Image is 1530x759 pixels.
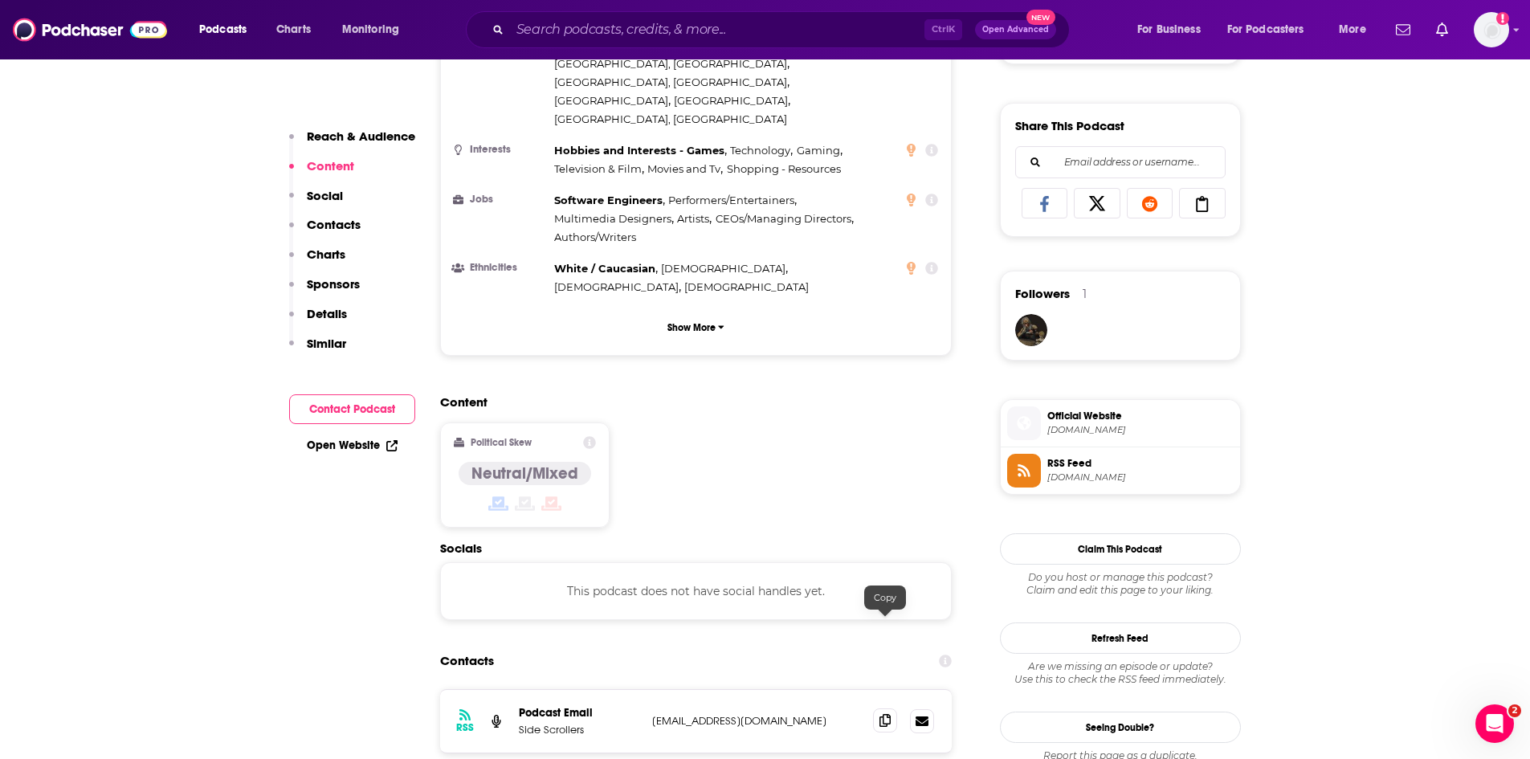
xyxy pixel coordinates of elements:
button: Contact Podcast [289,394,415,424]
p: Show More [667,322,716,333]
span: [GEOGRAPHIC_DATA], [GEOGRAPHIC_DATA] [554,75,787,88]
button: Contacts [289,217,361,247]
button: open menu [188,17,267,43]
span: , [797,141,843,160]
h3: Jobs [454,194,548,205]
div: 1 [1083,287,1087,301]
span: Television & Film [554,162,642,175]
a: Share on Facebook [1022,188,1068,218]
span: Movies and Tv [647,162,720,175]
p: Podcast Email [519,706,639,720]
span: White / Caucasian [554,262,655,275]
button: Reach & Audience [289,129,415,158]
span: , [554,191,665,210]
button: open menu [1328,17,1386,43]
span: Software Engineers [554,194,663,206]
button: open menu [1126,17,1221,43]
span: RSS Feed [1047,456,1234,471]
h2: Content [440,394,940,410]
span: Monitoring [342,18,399,41]
span: Hobbies and Interests - Games [554,144,724,157]
p: Similar [307,336,346,351]
a: Charts [266,17,320,43]
a: Copy Link [1179,188,1226,218]
span: Technology [730,144,790,157]
div: This podcast does not have social handles yet. [440,562,953,620]
img: Podchaser - Follow, Share and Rate Podcasts [13,14,167,45]
div: Copy [864,586,906,610]
span: , [677,210,712,228]
span: Performers/Entertainers [668,194,794,206]
h2: Contacts [440,646,494,676]
p: Content [307,158,354,173]
button: Details [289,306,347,336]
button: Refresh Feed [1000,622,1241,654]
span: [GEOGRAPHIC_DATA], [GEOGRAPHIC_DATA] [554,57,787,70]
span: More [1339,18,1366,41]
span: , [554,259,658,278]
div: Search podcasts, credits, & more... [481,11,1085,48]
span: , [661,259,788,278]
button: Similar [289,336,346,365]
button: Show profile menu [1474,12,1509,47]
div: Are we missing an episode or update? Use this to check the RSS feed immediately. [1000,660,1241,686]
p: Details [307,306,347,321]
span: Open Advanced [982,26,1049,34]
span: , [554,92,671,110]
span: For Podcasters [1227,18,1304,41]
span: [GEOGRAPHIC_DATA] [554,94,668,107]
svg: Add a profile image [1496,12,1509,25]
img: Eruantano [1015,314,1047,346]
p: Side Scrollers [519,723,639,737]
p: Sponsors [307,276,360,292]
img: User Profile [1474,12,1509,47]
button: Charts [289,247,345,276]
button: Sponsors [289,276,360,306]
span: , [716,210,854,228]
button: open menu [1217,17,1328,43]
h3: Share This Podcast [1015,118,1124,133]
span: , [647,160,723,178]
span: [DEMOGRAPHIC_DATA] [554,280,679,293]
span: Do you host or manage this podcast? [1000,571,1241,584]
span: , [554,160,644,178]
input: Email address or username... [1029,147,1212,178]
span: , [554,278,681,296]
span: Shopping - Resources [727,162,841,175]
button: Show More [454,312,939,342]
iframe: Intercom live chat [1475,704,1514,743]
span: Logged in as WesBurdett [1474,12,1509,47]
p: Social [307,188,343,203]
a: RSS Feed[DOMAIN_NAME] [1007,454,1234,488]
span: CEOs/Managing Directors [716,212,851,225]
h2: Political Skew [471,437,532,448]
span: Gaming [797,144,840,157]
span: Charts [276,18,311,41]
h3: Ethnicities [454,263,548,273]
span: For Business [1137,18,1201,41]
span: [GEOGRAPHIC_DATA] [674,94,788,107]
button: Social [289,188,343,218]
span: New [1026,10,1055,25]
input: Search podcasts, credits, & more... [510,17,924,43]
h4: Neutral/Mixed [471,463,578,484]
span: Official Website [1047,409,1234,423]
div: Claim and edit this page to your liking. [1000,571,1241,597]
a: Open Website [307,439,398,452]
a: Share on Reddit [1127,188,1173,218]
a: Official Website[DOMAIN_NAME] [1007,406,1234,440]
span: Artists [677,212,709,225]
h2: Socials [440,541,953,556]
span: Authors/Writers [554,231,636,243]
a: Show notifications dropdown [1389,16,1417,43]
a: Show notifications dropdown [1430,16,1455,43]
span: Ctrl K [924,19,962,40]
h3: RSS [456,721,474,734]
p: Charts [307,247,345,262]
span: Multimedia Designers [554,212,671,225]
span: , [554,73,789,92]
div: Search followers [1015,146,1226,178]
span: , [554,55,789,73]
